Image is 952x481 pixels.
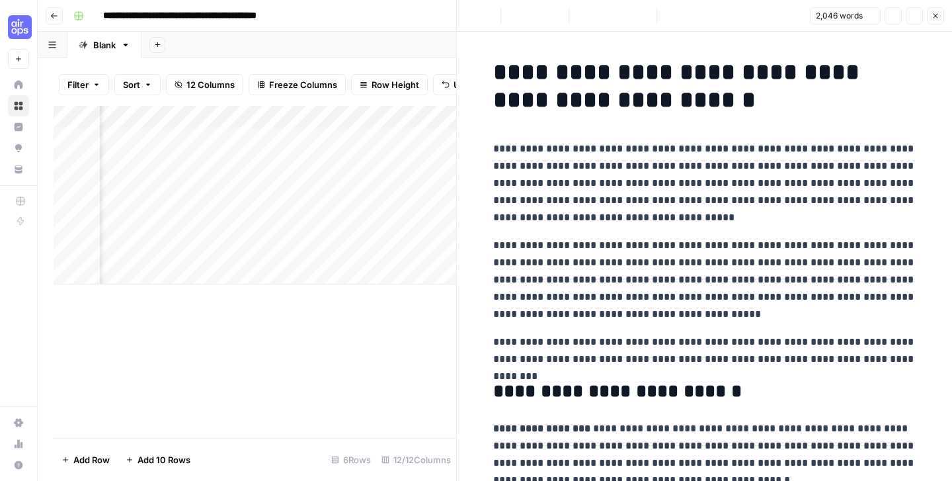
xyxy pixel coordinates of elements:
button: Add Row [54,449,118,470]
a: Your Data [8,159,29,180]
button: Freeze Columns [249,74,346,95]
span: Filter [67,78,89,91]
button: 12 Columns [166,74,243,95]
div: Blank [93,38,116,52]
span: 12 Columns [186,78,235,91]
button: Help + Support [8,455,29,476]
button: Row Height [351,74,428,95]
button: Add 10 Rows [118,449,198,470]
div: 12/12 Columns [376,449,456,470]
button: Filter [59,74,109,95]
a: Browse [8,95,29,116]
span: Add 10 Rows [138,453,190,466]
span: Freeze Columns [269,78,337,91]
span: Add Row [73,453,110,466]
a: Usage [8,433,29,455]
img: Cohort 5 Logo [8,15,32,39]
button: 2,046 words [810,7,881,24]
span: Sort [123,78,140,91]
button: Undo [433,74,485,95]
a: Opportunities [8,138,29,159]
span: Row Height [372,78,419,91]
a: Insights [8,116,29,138]
a: Settings [8,412,29,433]
a: Blank [67,32,141,58]
button: Workspace: Cohort 5 [8,11,29,44]
span: 2,046 words [816,10,863,22]
a: Home [8,74,29,95]
button: Sort [114,74,161,95]
div: 6 Rows [326,449,376,470]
